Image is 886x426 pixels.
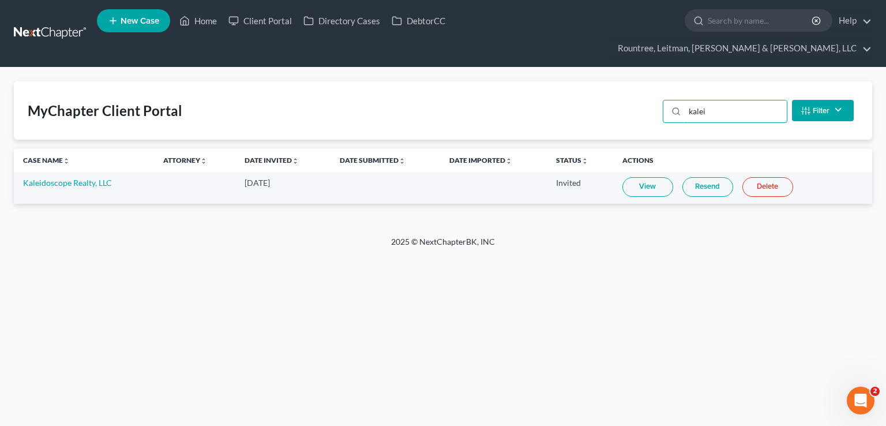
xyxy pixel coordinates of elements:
th: Actions [613,149,872,172]
a: Statusunfold_more [556,156,588,165]
span: [DATE] [245,178,270,188]
i: unfold_more [292,158,299,165]
button: Filter [792,100,854,121]
div: 2025 © NextChapterBK, INC [114,236,772,257]
a: DebtorCC [386,10,451,31]
a: Help [833,10,872,31]
iframe: Intercom live chat [847,387,874,414]
a: Rountree, Leitman, [PERSON_NAME] & [PERSON_NAME], LLC [612,38,872,59]
input: Search by name... [708,10,813,31]
a: Date Importedunfold_more [449,156,512,165]
a: Kaleidoscope Realty, LLC [23,178,112,188]
a: View [622,177,673,197]
a: Home [174,10,223,31]
i: unfold_more [63,158,70,165]
span: 2 [870,387,880,396]
i: unfold_more [200,158,207,165]
i: unfold_more [581,158,588,165]
a: Resend [682,177,733,197]
a: Attorneyunfold_more [163,156,207,165]
input: Search... [685,100,787,122]
a: Case Nameunfold_more [23,156,70,165]
div: MyChapter Client Portal [28,102,182,120]
i: unfold_more [399,158,406,165]
a: Date Submittedunfold_more [340,156,406,165]
a: Client Portal [223,10,298,31]
a: Date Invitedunfold_more [245,156,299,165]
a: Delete [742,177,793,197]
i: unfold_more [505,158,512,165]
a: Directory Cases [298,10,386,31]
span: New Case [121,17,159,25]
td: Invited [547,172,613,204]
